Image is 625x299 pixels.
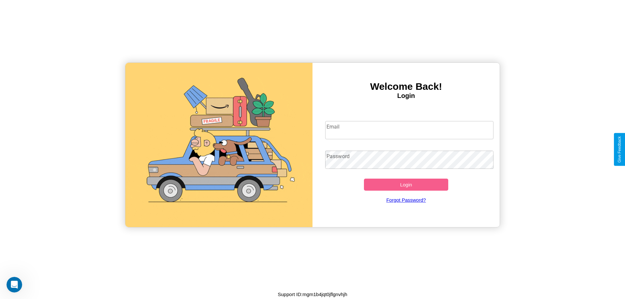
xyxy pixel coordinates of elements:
iframe: Intercom live chat [7,277,22,292]
a: Forgot Password? [322,191,491,209]
h3: Welcome Back! [312,81,500,92]
img: gif [125,63,312,227]
div: Give Feedback [617,136,622,163]
h4: Login [312,92,500,100]
p: Support ID: mgm1b4jqt0jflgnvhjh [278,290,347,299]
button: Login [364,179,448,191]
